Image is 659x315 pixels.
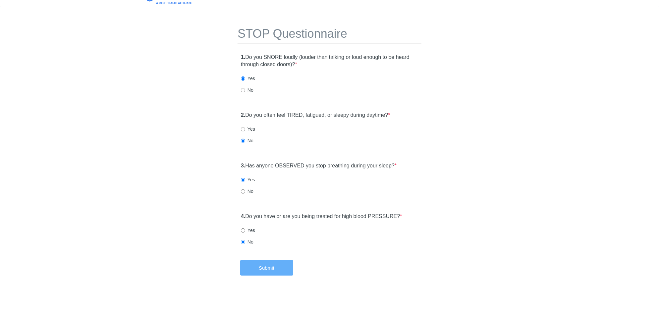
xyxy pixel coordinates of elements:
label: Yes [241,126,255,132]
label: No [241,188,253,195]
strong: 1. [241,54,245,60]
label: No [241,87,253,93]
label: Do you have or are you being treated for high blood PRESSURE? [241,213,402,220]
input: No [241,88,245,92]
label: Yes [241,75,255,82]
label: Do you SNORE loudly (louder than talking or loud enough to be heard through closed doors)? [241,54,418,69]
input: Yes [241,228,245,233]
input: Yes [241,76,245,81]
label: Has anyone OBSERVED you stop breathing during your sleep? [241,162,397,170]
input: No [241,189,245,194]
input: No [241,240,245,244]
h1: STOP Questionnaire [238,27,421,44]
strong: 4. [241,213,245,219]
button: Submit [240,260,293,276]
label: Yes [241,176,255,183]
label: No [241,137,253,144]
strong: 2. [241,112,245,118]
input: No [241,139,245,143]
input: Yes [241,178,245,182]
label: No [241,239,253,245]
input: Yes [241,127,245,131]
label: Yes [241,227,255,234]
strong: 3. [241,163,245,168]
label: Do you often feel TIRED, fatigued, or sleepy during daytime? [241,112,390,119]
